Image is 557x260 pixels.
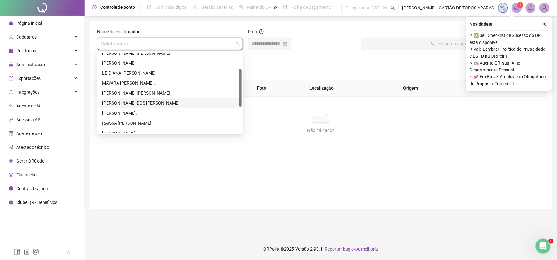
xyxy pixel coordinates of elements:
[193,5,197,9] span: sun
[9,200,13,205] span: gift
[519,3,522,7] span: 1
[102,120,238,127] div: RAISSA [PERSON_NAME]
[252,80,304,97] th: Foto
[16,159,44,164] span: Gerar QRCode
[92,5,97,9] span: clock-circle
[536,239,551,254] iframe: Intercom live chat
[9,173,13,177] span: dollar
[16,62,45,67] span: Administração
[16,48,36,53] span: Relatórios
[98,88,242,98] div: MILENA QUEIROZ SANTOS COELHO
[98,108,242,118] div: NAYARA CRISTINA RODRIGUEZ DUPPRE.
[102,70,238,76] div: LEIDIANA [PERSON_NAME]
[98,68,242,78] div: LEIDIANA CRISTINA MARTINS DE SOUZA
[98,48,242,58] div: JENIFFER CRISTINA NORMILIO
[402,4,494,11] span: [PERSON_NAME] - CARTÃO DE TODOS ARARAS
[23,249,29,255] span: linkedin
[102,100,238,107] div: [PERSON_NAME] DOS [PERSON_NAME]
[14,249,20,255] span: facebook
[514,5,520,11] span: notification
[9,131,13,136] span: audit
[16,103,41,108] span: Agente de IA
[102,127,540,134] div: Não há dados
[100,5,135,10] span: Controle de ponto
[391,6,395,10] span: search
[102,90,238,96] div: [PERSON_NAME] [PERSON_NAME]
[16,145,49,150] span: Atestado técnico
[201,5,233,10] span: Gestão de férias
[9,76,13,81] span: export
[9,186,13,191] span: info-circle
[305,80,398,97] th: Localização
[274,6,277,9] span: pushpin
[248,29,257,34] span: Data
[155,5,187,10] span: Admissão digital
[98,118,242,128] div: RAISSA CAROLINE MILARES
[16,200,57,205] span: Clube QR - Beneficios
[470,21,492,28] span: Novidades !
[470,60,548,73] span: ⚬ 🤖 Agente QR: sua IA no Departamento Pessoal
[33,249,39,255] span: instagram
[97,28,144,35] label: Nome do colaborador
[540,3,549,13] img: 43281
[102,49,238,56] div: [PERSON_NAME] [PERSON_NAME]
[470,46,548,60] span: ⚬ Vale Lembrar: Política de Privacidade e LGPD na QRPoint
[102,80,238,86] div: MAYARA [PERSON_NAME].
[16,34,37,39] span: Cadastros
[9,145,13,149] span: solution
[16,186,48,191] span: Central de ajuda
[66,250,71,255] span: left
[102,110,238,117] div: [PERSON_NAME].
[9,35,13,39] span: user-add
[16,90,39,95] span: Integrações
[517,2,523,8] sup: 1
[398,80,466,97] th: Origem
[283,5,287,9] span: book
[16,117,42,122] span: Acesso à API
[259,29,264,34] span: question-circle
[98,78,242,88] div: MAYARA FERNANDA PICCAGLI DA SILVA.
[102,60,238,66] div: [PERSON_NAME]
[9,49,13,53] span: file
[9,159,13,163] span: qrcode
[102,130,238,137] div: [PERSON_NAME]
[147,5,151,9] span: file-done
[98,128,242,138] div: RUBENS DIRCEU ORTEGA JUNIOR
[500,4,507,11] img: sparkle-icon.fc2bf0ac1784a2077858766a79e2daf3.svg
[16,172,37,177] span: Financeiro
[470,32,548,46] span: ⚬ ✅ Seu Checklist de Sucesso do DP está disponível
[549,239,554,244] span: 1
[470,73,548,87] span: ⚬ 🚀 Em Breve, Atualização Obrigatória de Proposta Comercial
[247,5,271,10] span: Painel do DP
[16,131,42,136] span: Aceite de uso
[9,21,13,25] span: home
[239,5,243,9] span: dashboard
[98,58,242,68] div: JULIANA OLIVIO RIBEIRO
[9,62,13,67] span: lock
[85,238,557,260] footer: QRPoint © 2025 - 2.93.1 -
[16,76,41,81] span: Exportações
[325,247,378,252] span: Reportar bug e/ou melhoria
[542,22,547,26] span: close
[16,21,42,26] span: Página inicial
[98,98,242,108] div: MIRIA JORGE DOS SANTOS
[528,5,533,11] span: bell
[295,247,309,252] span: Versão
[138,6,141,9] span: pushpin
[9,90,13,94] span: sync
[361,38,544,50] button: Buscar registros
[291,5,331,10] span: Folha de pagamento
[9,117,13,122] span: api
